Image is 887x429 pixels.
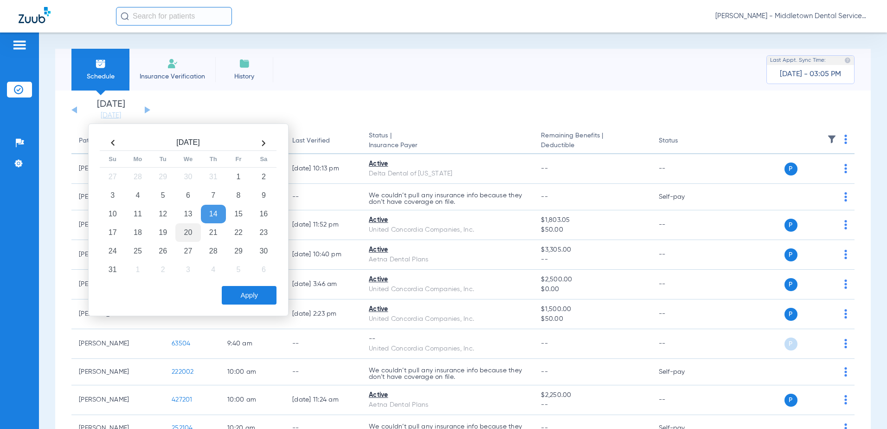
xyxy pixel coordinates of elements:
[844,220,847,229] img: group-dot-blue.svg
[71,329,164,359] td: [PERSON_NAME]
[541,141,643,150] span: Deductible
[844,339,847,348] img: group-dot-blue.svg
[239,58,250,69] img: History
[369,159,526,169] div: Active
[844,367,847,377] img: group-dot-blue.svg
[83,111,139,120] a: [DATE]
[285,299,361,329] td: [DATE] 2:23 PM
[541,165,548,172] span: --
[71,359,164,385] td: [PERSON_NAME]
[292,136,330,146] div: Last Verified
[79,136,120,146] div: Patient Name
[844,192,847,201] img: group-dot-blue.svg
[784,308,797,321] span: P
[220,359,285,385] td: 10:00 AM
[827,135,836,144] img: filter.svg
[285,359,361,385] td: --
[651,210,714,240] td: --
[71,385,164,415] td: [PERSON_NAME]
[780,70,841,79] span: [DATE] - 03:05 PM
[285,154,361,184] td: [DATE] 10:13 PM
[121,12,129,20] img: Search Icon
[541,369,548,375] span: --
[651,359,714,385] td: Self-pay
[651,270,714,299] td: --
[541,194,548,200] span: --
[220,385,285,415] td: 10:00 AM
[541,305,643,314] span: $1,500.00
[369,141,526,150] span: Insurance Payer
[541,225,643,235] span: $50.00
[116,7,232,26] input: Search for patients
[136,72,208,81] span: Insurance Verification
[95,58,106,69] img: Schedule
[651,128,714,154] th: Status
[361,128,533,154] th: Status |
[285,210,361,240] td: [DATE] 11:52 PM
[369,305,526,314] div: Active
[78,72,122,81] span: Schedule
[369,245,526,255] div: Active
[651,385,714,415] td: --
[369,334,526,344] div: --
[285,270,361,299] td: [DATE] 3:46 AM
[222,286,276,305] button: Apply
[125,136,251,151] th: [DATE]
[784,219,797,232] span: P
[369,367,526,380] p: We couldn’t pull any insurance info because they don’t have coverage on file.
[83,100,139,120] li: [DATE]
[541,215,643,225] span: $1,803.05
[172,340,190,347] span: 63504
[715,12,868,21] span: [PERSON_NAME] - Middletown Dental Services
[770,56,826,65] span: Last Appt. Sync Time:
[784,394,797,407] span: P
[844,279,847,289] img: group-dot-blue.svg
[541,314,643,324] span: $50.00
[369,169,526,179] div: Delta Dental of [US_STATE]
[285,329,361,359] td: --
[19,7,51,23] img: Zuub Logo
[784,248,797,261] span: P
[651,184,714,210] td: Self-pay
[541,340,548,347] span: --
[369,225,526,235] div: United Concordia Companies, Inc.
[369,344,526,354] div: United Concordia Companies, Inc.
[541,275,643,285] span: $2,500.00
[844,164,847,173] img: group-dot-blue.svg
[172,396,193,403] span: 427201
[285,240,361,270] td: [DATE] 10:40 PM
[651,299,714,329] td: --
[784,338,797,351] span: P
[844,135,847,144] img: group-dot-blue.svg
[369,215,526,225] div: Active
[541,285,643,294] span: $0.00
[369,390,526,400] div: Active
[292,136,354,146] div: Last Verified
[844,57,851,64] img: last sync help info
[651,154,714,184] td: --
[369,255,526,265] div: Aetna Dental Plans
[369,314,526,324] div: United Concordia Companies, Inc.
[541,255,643,265] span: --
[79,136,157,146] div: Patient Name
[541,245,643,255] span: $3,305.00
[167,58,178,69] img: Manual Insurance Verification
[541,400,643,410] span: --
[844,309,847,318] img: group-dot-blue.svg
[844,250,847,259] img: group-dot-blue.svg
[541,390,643,400] span: $2,250.00
[841,384,887,429] iframe: Chat Widget
[369,192,526,205] p: We couldn’t pull any insurance info because they don’t have coverage on file.
[285,184,361,210] td: --
[784,162,797,175] span: P
[369,400,526,410] div: Aetna Dental Plans
[12,39,27,51] img: hamburger-icon
[285,385,361,415] td: [DATE] 11:24 AM
[369,285,526,294] div: United Concordia Companies, Inc.
[369,275,526,285] div: Active
[222,72,266,81] span: History
[533,128,651,154] th: Remaining Benefits |
[784,278,797,291] span: P
[651,240,714,270] td: --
